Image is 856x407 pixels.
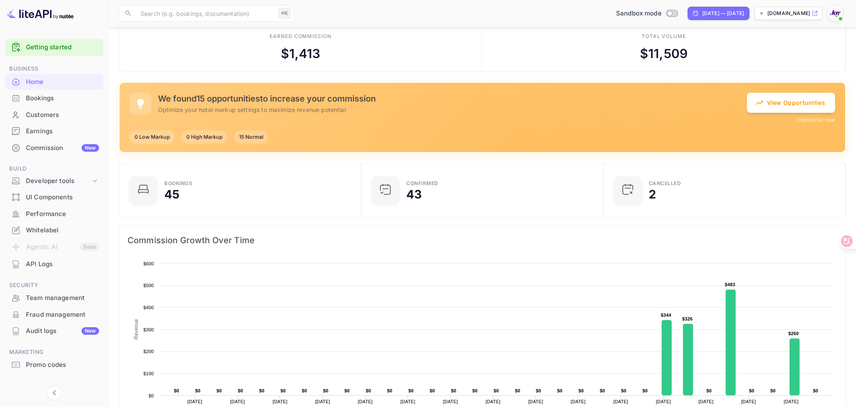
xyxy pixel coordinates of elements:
div: API Logs [26,259,99,269]
p: Optimize your hotel markup settings to maximize revenue potential [158,105,747,114]
div: API Logs [5,256,103,272]
text: Revenue [133,319,139,339]
span: Build [5,164,103,173]
text: $0 [302,388,307,393]
span: Commission Growth Over Time [127,234,837,247]
div: New [82,144,99,152]
span: 0 Low Markup [130,133,175,141]
text: $100 [143,371,154,376]
span: 0 High Markup [181,133,227,141]
text: $400 [143,305,154,310]
a: Performance [5,206,103,221]
div: $ 1,413 [281,44,321,63]
text: $0 [600,388,605,393]
div: Confirmed [406,181,438,186]
text: $0 [344,388,350,393]
text: [DATE] [571,399,586,404]
div: Developer tools [5,174,103,188]
div: UI Components [26,193,99,202]
text: $0 [451,388,456,393]
text: [DATE] [613,399,628,404]
text: $0 [472,388,478,393]
div: Performance [26,209,99,219]
text: $0 [238,388,243,393]
div: $ 11,509 [640,44,688,63]
a: Home [5,74,103,89]
div: Home [5,74,103,90]
div: Audit logs [26,326,99,336]
div: Bookings [26,94,99,103]
text: $0 [259,388,265,393]
text: [DATE] [230,399,245,404]
text: $0 [706,388,712,393]
div: ⌘K [278,8,291,19]
a: API Logs [5,256,103,272]
text: $0 [536,388,541,393]
div: CANCELLED [649,181,681,186]
text: $600 [143,261,154,266]
text: [DATE] [486,399,501,404]
input: Search (e.g. bookings, documentation) [135,5,275,22]
p: [DOMAIN_NAME] [767,10,810,17]
text: $0 [387,388,392,393]
text: $0 [749,388,754,393]
text: $483 [725,282,735,287]
text: $0 [195,388,201,393]
text: $0 [578,388,584,393]
text: $0 [494,388,499,393]
div: Customers [26,110,99,120]
div: [DATE] — [DATE] [702,10,744,17]
div: 45 [164,188,179,200]
div: Getting started [5,39,103,56]
text: $0 [148,393,154,398]
text: $0 [557,388,563,393]
text: [DATE] [741,399,756,404]
a: Getting started [26,43,99,52]
a: Earnings [5,123,103,139]
text: $0 [813,388,818,393]
text: $0 [515,388,520,393]
text: $0 [280,388,286,393]
text: $0 [366,388,371,393]
div: UI Components [5,189,103,206]
div: CommissionNew [5,140,103,156]
a: CommissionNew [5,140,103,155]
div: Team management [26,293,99,303]
a: Team management [5,290,103,305]
text: $200 [143,349,154,354]
span: Security [5,281,103,290]
button: Collapse navigation [47,385,62,400]
text: $0 [408,388,414,393]
span: 15 Normal [234,133,268,141]
text: $0 [642,388,648,393]
a: UI Components [5,189,103,205]
div: 43 [406,188,422,200]
div: Customers [5,107,103,123]
button: Dismiss for now [797,116,835,124]
div: Total volume [642,33,686,40]
h5: We found 15 opportunities to increase your commission [158,94,747,104]
a: Audit logsNew [5,323,103,338]
text: [DATE] [698,399,713,404]
div: Earnings [5,123,103,140]
text: [DATE] [187,399,202,404]
div: Bookings [5,90,103,107]
text: [DATE] [656,399,671,404]
div: Fraud management [5,307,103,323]
a: Promo codes [5,357,103,372]
text: $300 [143,327,154,332]
text: [DATE] [358,399,373,404]
span: Sandbox mode [616,9,662,18]
text: $0 [323,388,329,393]
text: [DATE] [784,399,799,404]
text: $326 [682,316,693,321]
text: [DATE] [273,399,288,404]
text: $0 [174,388,179,393]
div: Switch to Production mode [613,9,681,18]
div: Whitelabel [26,226,99,235]
text: $500 [143,283,154,288]
text: $0 [430,388,435,393]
